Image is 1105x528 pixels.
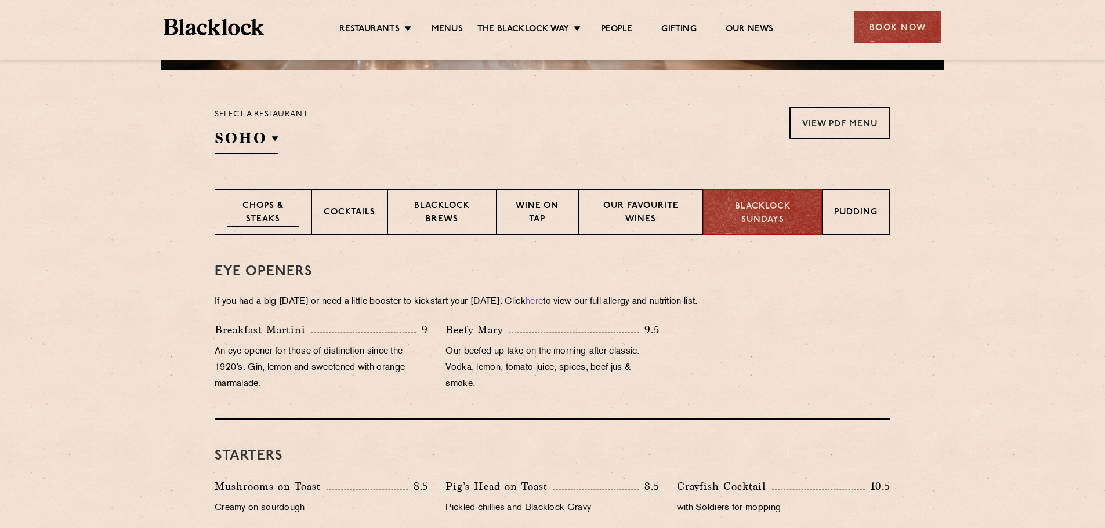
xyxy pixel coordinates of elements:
a: Gifting [661,24,696,37]
a: View PDF Menu [789,107,890,139]
p: Our favourite wines [590,200,691,227]
a: Menus [432,24,463,37]
p: Chops & Steaks [227,200,299,227]
h3: Starters [215,449,890,464]
p: 10.5 [865,479,890,494]
p: 8.5 [408,479,429,494]
a: Restaurants [339,24,400,37]
img: BL_Textured_Logo-footer-cropped.svg [164,19,265,35]
p: If you had a big [DATE] or need a little booster to kickstart your [DATE]. Click to view our full... [215,294,890,310]
p: Beefy Mary [445,322,509,338]
p: Pig’s Head on Toast [445,478,553,494]
p: 9 [416,322,428,337]
p: Crayfish Cocktail [677,478,772,494]
p: Our beefed up take on the morning-after classic. Vodka, lemon, tomato juice, spices, beef jus & s... [445,344,659,392]
p: Blacklock Sundays [715,201,810,227]
p: 8.5 [639,479,660,494]
p: Cocktails [324,206,375,221]
p: An eye opener for those of distinction since the 1920’s. Gin, lemon and sweetened with orange mar... [215,344,428,392]
p: Select a restaurant [215,107,308,122]
p: 9.5 [639,322,660,337]
a: People [601,24,632,37]
h3: Eye openers [215,264,890,279]
p: Creamy on sourdough [215,500,428,516]
p: Mushrooms on Toast [215,478,327,494]
a: The Blacklock Way [477,24,569,37]
p: Blacklock Brews [400,200,484,227]
a: here [526,297,543,306]
a: Our News [726,24,774,37]
p: with Soldiers for mopping [677,500,890,516]
p: Breakfast Martini [215,322,311,338]
div: Book Now [854,11,941,43]
p: Wine on Tap [509,200,566,227]
p: Pickled chillies and Blacklock Gravy [445,500,659,516]
h2: SOHO [215,128,278,154]
p: Pudding [834,206,878,221]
